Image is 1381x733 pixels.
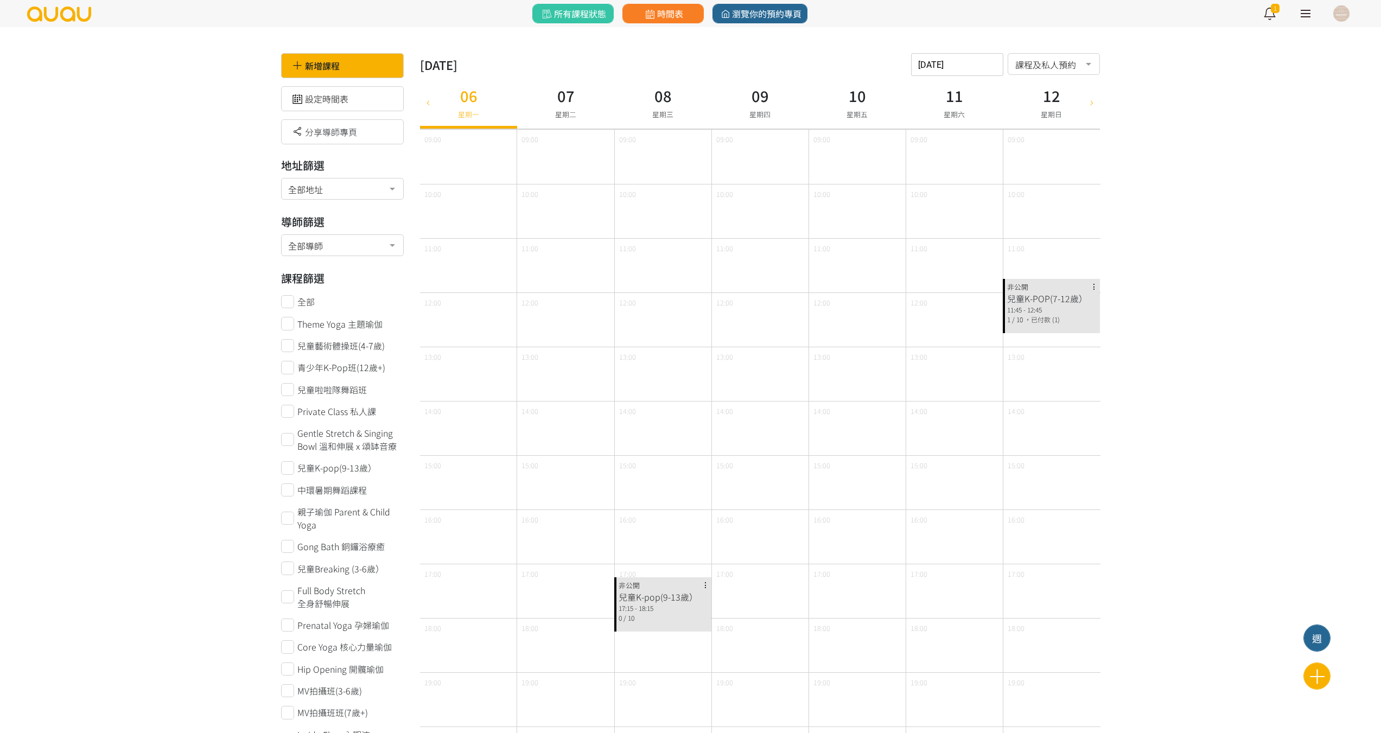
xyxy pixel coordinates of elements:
[652,85,673,107] h3: 08
[911,677,927,687] span: 19:00
[911,297,927,308] span: 12:00
[619,677,636,687] span: 19:00
[716,352,733,362] span: 13:00
[911,514,927,525] span: 16:00
[911,189,927,199] span: 10:00
[555,109,576,119] span: 星期二
[521,623,538,633] span: 18:00
[297,706,368,719] span: MV拍攝班班(7歲+)
[619,352,636,362] span: 13:00
[458,85,479,107] h3: 06
[297,339,385,352] span: 兒童藝術體操班(4-7歲)
[521,514,538,525] span: 16:00
[813,134,830,144] span: 09:00
[716,623,733,633] span: 18:00
[813,514,830,525] span: 16:00
[716,297,733,308] span: 12:00
[619,297,636,308] span: 12:00
[1012,315,1023,324] span: / 10
[652,109,673,119] span: 星期三
[297,505,404,531] span: 親子瑜伽 Parent & Child Yoga
[290,92,348,105] a: 設定時間表
[911,134,927,144] span: 09:00
[424,406,441,416] span: 14:00
[619,189,636,199] span: 10:00
[297,426,404,452] span: Gentle Stretch & Singing Bowl 溫和伸展 x 頌缽音療
[911,569,927,579] span: 17:00
[847,85,868,107] h3: 10
[297,361,385,374] span: 青少年K-Pop班(12歲+)
[26,7,92,22] img: logo.svg
[619,613,622,622] span: 0
[281,157,404,174] h3: 地址篩選
[619,243,636,253] span: 11:00
[716,569,733,579] span: 17:00
[532,4,614,23] a: 所有課程狀態
[1008,189,1024,199] span: 10:00
[1007,305,1096,315] div: 11:45 - 12:45
[619,590,707,603] div: 兒童K-pop(9-13歲）
[619,569,636,579] span: 17:00
[458,109,479,119] span: 星期一
[1008,460,1024,470] span: 15:00
[716,406,733,416] span: 14:00
[623,613,634,622] span: / 10
[424,569,441,579] span: 17:00
[847,109,868,119] span: 星期五
[1008,677,1024,687] span: 19:00
[643,7,683,20] span: 時間表
[521,460,538,470] span: 15:00
[944,109,965,119] span: 星期六
[619,603,707,613] div: 17:15 - 18:15
[521,406,538,416] span: 14:00
[813,677,830,687] span: 19:00
[911,243,927,253] span: 11:00
[424,677,441,687] span: 19:00
[297,383,367,396] span: 兒童啦啦隊舞蹈班
[297,684,362,697] span: MV拍攝班(3-6歲)
[288,181,396,195] span: 全部地址
[1008,569,1024,579] span: 17:00
[813,243,830,253] span: 11:00
[424,297,441,308] span: 12:00
[619,134,636,144] span: 09:00
[521,677,538,687] span: 19:00
[1304,631,1330,646] div: 週
[424,243,441,253] span: 11:00
[622,4,704,23] a: 時間表
[297,295,315,308] span: 全部
[521,134,538,144] span: 09:00
[297,619,389,632] span: Prenatal Yoga 孕婦瑜伽
[297,584,404,610] span: Full Body Stretch 全身舒暢伸展
[944,85,965,107] h3: 11
[813,352,830,362] span: 13:00
[813,569,830,579] span: 17:00
[911,460,927,470] span: 15:00
[1007,315,1010,324] span: 1
[619,460,636,470] span: 15:00
[297,562,384,575] span: 兒童Breaking (3-6歲）
[749,85,771,107] h3: 09
[281,53,404,78] div: 新增課程
[716,460,733,470] span: 15:00
[1008,134,1024,144] span: 09:00
[281,270,404,286] h3: 課程篩選
[297,662,384,675] span: Hip Opening 開髖瑜伽
[1271,4,1280,13] span: 1
[521,189,538,199] span: 10:00
[716,677,733,687] span: 19:00
[424,514,441,525] span: 16:00
[281,214,404,230] h3: 導師篩選
[288,238,396,251] span: 全部導師
[424,134,441,144] span: 09:00
[911,53,1003,76] input: 請選擇時間表日期
[521,243,538,253] span: 11:00
[911,352,927,362] span: 13:00
[1015,56,1092,70] span: 課程及私人預約
[521,297,538,308] span: 12:00
[1008,514,1024,525] span: 16:00
[424,189,441,199] span: 10:00
[712,4,807,23] a: 瀏覽你的預約專頁
[813,406,830,416] span: 14:00
[1024,315,1060,324] span: ，已付款 (1)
